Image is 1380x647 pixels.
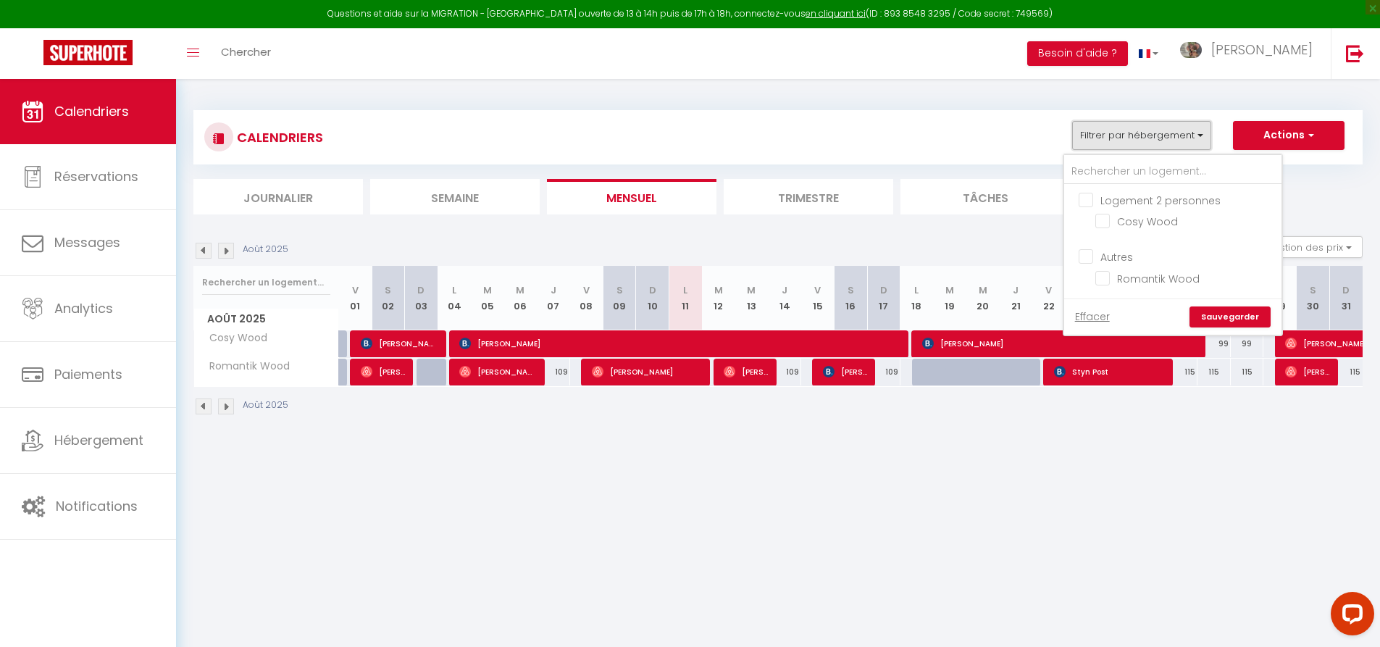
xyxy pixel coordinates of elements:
[583,283,590,297] abbr: V
[945,283,954,297] abbr: M
[471,266,504,330] th: 05
[1169,28,1331,79] a: ... [PERSON_NAME]
[914,283,919,297] abbr: L
[547,179,716,214] li: Mensuel
[452,283,456,297] abbr: L
[54,167,138,185] span: Réservations
[1117,272,1200,286] span: Romantik Wood
[922,330,1200,357] span: [PERSON_NAME]
[1329,359,1363,385] div: 115
[1180,42,1202,59] img: ...
[193,179,363,214] li: Journalier
[636,266,669,330] th: 10
[361,358,405,385] span: [PERSON_NAME]
[823,358,867,385] span: [PERSON_NAME]
[1063,154,1283,336] div: Filtrer par hébergement
[735,266,769,330] th: 13
[900,266,934,330] th: 18
[1164,359,1197,385] div: 115
[339,266,372,330] th: 01
[56,497,138,515] span: Notifications
[979,283,987,297] abbr: M
[361,330,438,357] span: [PERSON_NAME]
[54,233,120,251] span: Messages
[503,266,537,330] th: 06
[747,283,756,297] abbr: M
[1054,358,1165,385] span: Styn Post
[933,266,966,330] th: 19
[1297,266,1330,330] th: 30
[516,283,524,297] abbr: M
[1231,330,1264,357] div: 99
[194,309,338,330] span: Août 2025
[1197,359,1231,385] div: 115
[54,431,143,449] span: Hébergement
[867,266,900,330] th: 17
[880,283,887,297] abbr: D
[1045,283,1052,297] abbr: V
[900,179,1070,214] li: Tâches
[768,266,801,330] th: 14
[243,398,288,412] p: Août 2025
[867,359,900,385] div: 109
[537,359,570,385] div: 109
[1032,266,1066,330] th: 22
[385,283,391,297] abbr: S
[1342,283,1350,297] abbr: D
[243,243,288,256] p: Août 2025
[616,283,623,297] abbr: S
[1189,306,1271,328] a: Sauvegarder
[196,330,271,346] span: Cosy Wood
[768,359,801,385] div: 109
[417,283,425,297] abbr: D
[834,266,867,330] th: 16
[1346,44,1364,62] img: logout
[54,299,113,317] span: Analytics
[196,359,293,375] span: Romantik Wood
[1072,121,1211,150] button: Filtrer par hébergement
[459,358,537,385] span: [PERSON_NAME]
[372,266,405,330] th: 02
[592,358,703,385] span: [PERSON_NAME]
[570,266,603,330] th: 08
[405,266,438,330] th: 03
[714,283,723,297] abbr: M
[669,266,702,330] th: 11
[782,283,787,297] abbr: J
[1310,283,1316,297] abbr: S
[1013,283,1019,297] abbr: J
[54,102,129,120] span: Calendriers
[724,179,893,214] li: Trimestre
[1233,121,1345,150] button: Actions
[459,330,903,357] span: [PERSON_NAME]
[1319,586,1380,647] iframe: LiveChat chat widget
[1285,358,1329,385] span: [PERSON_NAME]
[1231,359,1264,385] div: 115
[801,266,835,330] th: 15
[683,283,687,297] abbr: L
[603,266,636,330] th: 09
[1211,41,1313,59] span: [PERSON_NAME]
[221,44,271,59] span: Chercher
[537,266,570,330] th: 07
[724,358,768,385] span: [PERSON_NAME]
[1027,41,1128,66] button: Besoin d'aide ?
[702,266,735,330] th: 12
[848,283,854,297] abbr: S
[438,266,471,330] th: 04
[352,283,359,297] abbr: V
[999,266,1032,330] th: 21
[1255,236,1363,258] button: Gestion des prix
[43,40,133,65] img: Super Booking
[54,365,122,383] span: Paiements
[210,28,282,79] a: Chercher
[1075,309,1110,325] a: Effacer
[551,283,556,297] abbr: J
[814,283,821,297] abbr: V
[1064,159,1281,185] input: Rechercher un logement...
[1197,330,1231,357] div: 99
[966,266,1000,330] th: 20
[806,7,866,20] a: en cliquant ici
[202,270,330,296] input: Rechercher un logement...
